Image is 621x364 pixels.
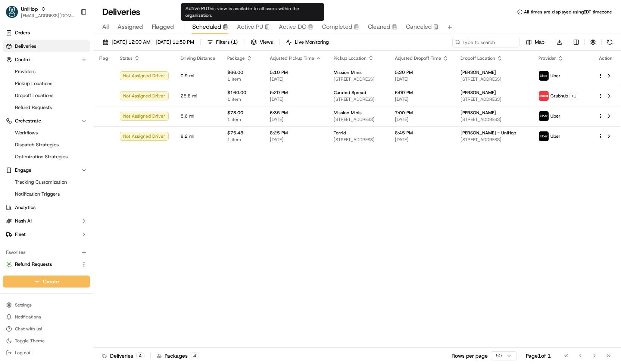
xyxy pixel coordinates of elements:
[461,137,527,143] span: [STREET_ADDRESS]
[395,130,449,136] span: 8:45 PM
[15,80,52,87] span: Pickup Locations
[15,326,42,332] span: Chat with us!
[120,55,132,61] span: Status
[15,191,60,197] span: Notification Triggers
[3,202,90,214] a: Analytics
[15,314,41,320] span: Notifications
[12,152,81,162] a: Optimization Strategies
[368,22,390,31] span: Cleaned
[21,5,38,13] button: UniHop
[15,43,36,50] span: Deliveries
[15,29,30,36] span: Orders
[535,39,544,46] span: Map
[247,37,276,47] button: Views
[227,69,258,75] span: $66.00
[227,96,258,102] span: 1 item
[461,69,496,75] span: [PERSON_NAME]
[461,96,527,102] span: [STREET_ADDRESS]
[3,27,90,39] a: Orders
[15,130,38,136] span: Workflows
[12,66,81,77] a: Providers
[322,22,352,31] span: Completed
[15,350,30,356] span: Log out
[3,258,90,270] button: Refund Requests
[227,110,258,116] span: $78.00
[136,352,144,359] div: 4
[152,22,174,31] span: Flagged
[191,352,199,359] div: 4
[3,3,77,21] button: UniHopUniHop[EMAIL_ADDRESS][DOMAIN_NAME]
[15,92,53,99] span: Dropoff Locations
[270,130,322,136] span: 8:25 PM
[395,137,449,143] span: [DATE]
[550,73,561,79] span: Uber
[270,90,322,96] span: 5:20 PM
[181,133,215,139] span: 8.2 mi
[550,93,568,99] span: Grubhub
[3,164,90,176] button: Engage
[334,76,383,82] span: [STREET_ADDRESS]
[334,130,346,136] span: Torrid
[569,92,578,100] button: +1
[539,55,556,61] span: Provider
[539,111,549,121] img: uber-new-logo.jpeg
[270,76,322,82] span: [DATE]
[157,352,199,360] div: Packages
[21,13,74,19] button: [EMAIL_ADDRESS][DOMAIN_NAME]
[522,37,548,47] button: Map
[15,204,35,211] span: Analytics
[204,37,241,47] button: Filters(1)
[15,338,45,344] span: Toggle Theme
[181,3,324,21] div: Active PU
[3,324,90,334] button: Chat with us!
[550,133,561,139] span: Uber
[461,90,496,96] span: [PERSON_NAME]
[605,37,615,47] button: Refresh
[15,167,31,174] span: Engage
[227,137,258,143] span: 1 item
[15,302,32,308] span: Settings
[216,39,238,46] span: Filters
[3,336,90,346] button: Toggle Theme
[334,96,383,102] span: [STREET_ADDRESS]
[3,54,90,66] button: Control
[227,55,245,61] span: Package
[3,348,90,358] button: Log out
[526,352,551,360] div: Page 1 of 1
[12,128,81,138] a: Workflows
[334,55,366,61] span: Pickup Location
[539,91,549,101] img: 5e692f75ce7d37001a5d71f1
[12,177,81,187] a: Tracking Customization
[231,39,238,46] span: ( 1 )
[334,69,362,75] span: Mission Minis
[270,137,322,143] span: [DATE]
[15,56,31,63] span: Control
[539,71,549,81] img: uber-new-logo.jpeg
[461,130,516,136] span: [PERSON_NAME] - UniHop
[15,104,52,111] span: Refund Requests
[15,68,35,75] span: Providers
[99,37,197,47] button: [DATE] 12:00 AM - [DATE] 11:59 PM
[3,312,90,322] button: Notifications
[15,141,59,148] span: Dispatch Strategies
[12,102,81,113] a: Refund Requests
[406,22,432,31] span: Canceled
[550,113,561,119] span: Uber
[102,6,140,18] h1: Deliveries
[524,9,612,15] span: All times are displayed using EDT timezone
[3,115,90,127] button: Orchestrate
[461,55,495,61] span: Dropoff Location
[102,22,109,31] span: All
[227,76,258,82] span: 1 item
[270,96,322,102] span: [DATE]
[270,69,322,75] span: 5:10 PM
[260,39,273,46] span: Views
[15,218,32,224] span: Nash AI
[395,69,449,75] span: 5:30 PM
[237,22,263,31] span: Active PU
[6,261,78,268] a: Refund Requests
[461,110,496,116] span: [PERSON_NAME]
[395,55,441,61] span: Adjusted Dropoff Time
